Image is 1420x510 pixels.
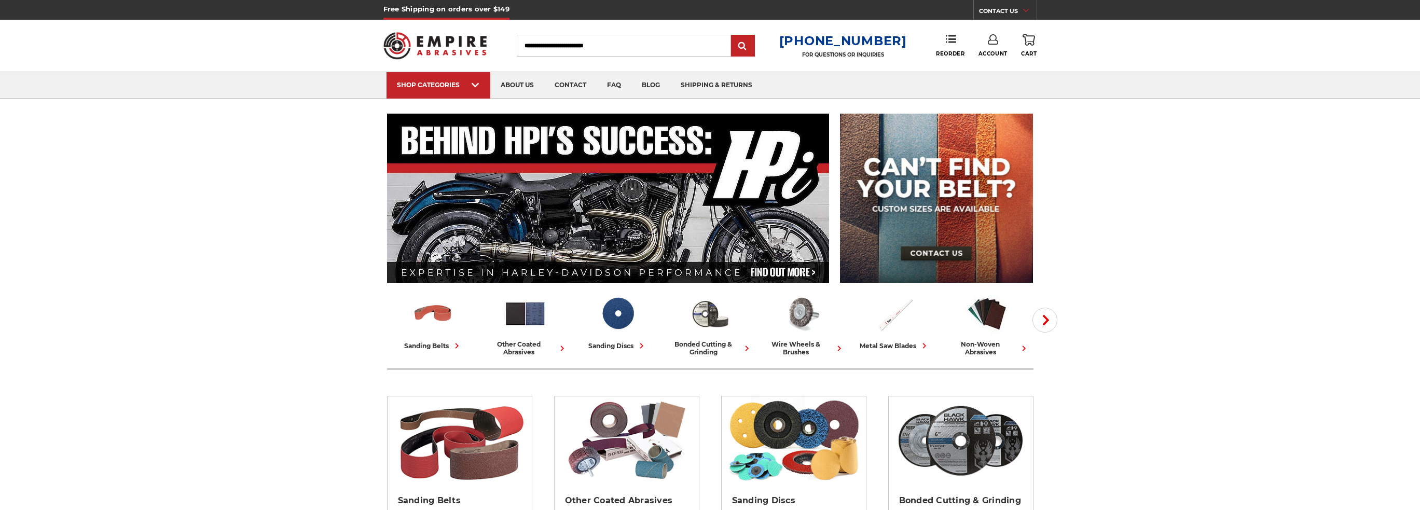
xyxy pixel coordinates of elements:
[945,340,1029,356] div: non-woven abrasives
[873,292,916,335] img: Metal Saw Blades
[1021,50,1037,57] span: Cart
[726,396,861,485] img: Sanding Discs
[893,396,1028,485] img: Bonded Cutting & Grinding
[484,292,568,356] a: other coated abrasives
[411,292,454,335] img: Sanding Belts
[733,36,753,57] input: Submit
[761,292,845,356] a: wire wheels & brushes
[544,72,597,99] a: contact
[781,292,824,335] img: Wire Wheels & Brushes
[397,81,480,89] div: SHOP CATEGORIES
[860,340,930,351] div: metal saw blades
[391,292,475,351] a: sanding belts
[779,33,907,48] a: [PHONE_NUMBER]
[504,292,547,335] img: Other Coated Abrasives
[899,495,1023,506] h2: Bonded Cutting & Grinding
[668,292,752,356] a: bonded cutting & grinding
[670,72,763,99] a: shipping & returns
[1032,308,1057,333] button: Next
[1021,34,1037,57] a: Cart
[761,340,845,356] div: wire wheels & brushes
[392,396,527,485] img: Sanding Belts
[631,72,670,99] a: blog
[484,340,568,356] div: other coated abrasives
[853,292,937,351] a: metal saw blades
[936,50,964,57] span: Reorder
[490,72,544,99] a: about us
[840,114,1033,283] img: promo banner for custom belts.
[979,5,1037,20] a: CONTACT US
[383,25,487,66] img: Empire Abrasives
[387,114,830,283] img: Banner for an interview featuring Horsepower Inc who makes Harley performance upgrades featured o...
[596,292,639,335] img: Sanding Discs
[404,340,462,351] div: sanding belts
[576,292,660,351] a: sanding discs
[398,495,521,506] h2: Sanding Belts
[597,72,631,99] a: faq
[565,495,688,506] h2: Other Coated Abrasives
[668,340,752,356] div: bonded cutting & grinding
[945,292,1029,356] a: non-woven abrasives
[559,396,694,485] img: Other Coated Abrasives
[978,50,1008,57] span: Account
[936,34,964,57] a: Reorder
[588,340,647,351] div: sanding discs
[688,292,732,335] img: Bonded Cutting & Grinding
[779,51,907,58] p: FOR QUESTIONS OR INQUIRIES
[732,495,856,506] h2: Sanding Discs
[966,292,1009,335] img: Non-woven Abrasives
